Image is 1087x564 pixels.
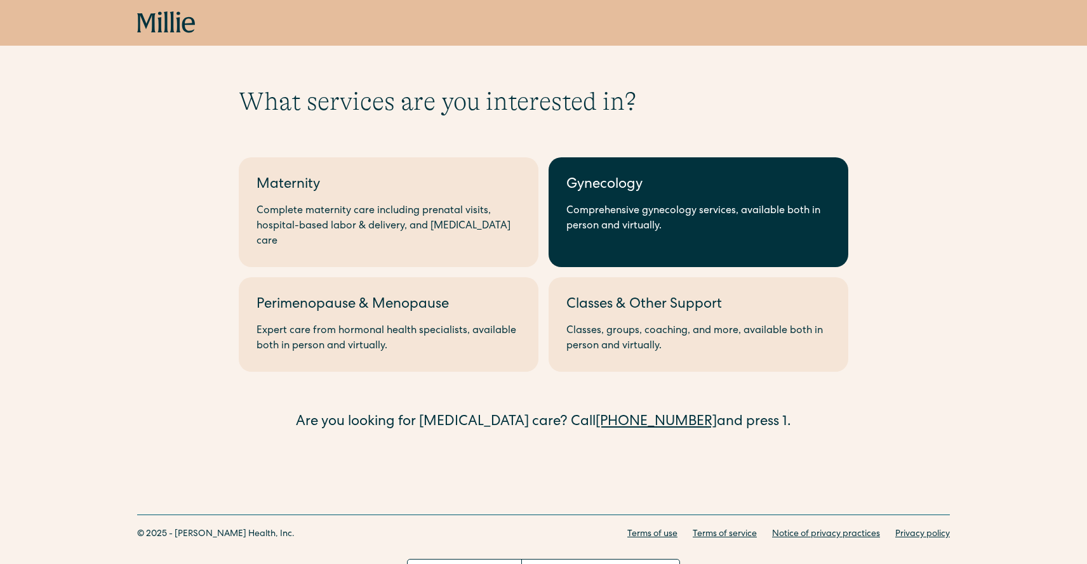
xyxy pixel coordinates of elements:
[693,528,757,541] a: Terms of service
[596,416,717,430] a: [PHONE_NUMBER]
[239,157,538,267] a: MaternityComplete maternity care including prenatal visits, hospital-based labor & delivery, and ...
[895,528,950,541] a: Privacy policy
[257,295,521,316] div: Perimenopause & Menopause
[627,528,677,541] a: Terms of use
[566,295,830,316] div: Classes & Other Support
[566,175,830,196] div: Gynecology
[137,528,295,541] div: © 2025 - [PERSON_NAME] Health, Inc.
[549,277,848,372] a: Classes & Other SupportClasses, groups, coaching, and more, available both in person and virtually.
[549,157,848,267] a: GynecologyComprehensive gynecology services, available both in person and virtually.
[239,86,848,117] h1: What services are you interested in?
[566,204,830,234] div: Comprehensive gynecology services, available both in person and virtually.
[257,324,521,354] div: Expert care from hormonal health specialists, available both in person and virtually.
[257,175,521,196] div: Maternity
[772,528,880,541] a: Notice of privacy practices
[239,277,538,372] a: Perimenopause & MenopauseExpert care from hormonal health specialists, available both in person a...
[566,324,830,354] div: Classes, groups, coaching, and more, available both in person and virtually.
[239,412,848,433] div: Are you looking for [MEDICAL_DATA] care? Call and press 1.
[257,204,521,249] div: Complete maternity care including prenatal visits, hospital-based labor & delivery, and [MEDICAL_...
